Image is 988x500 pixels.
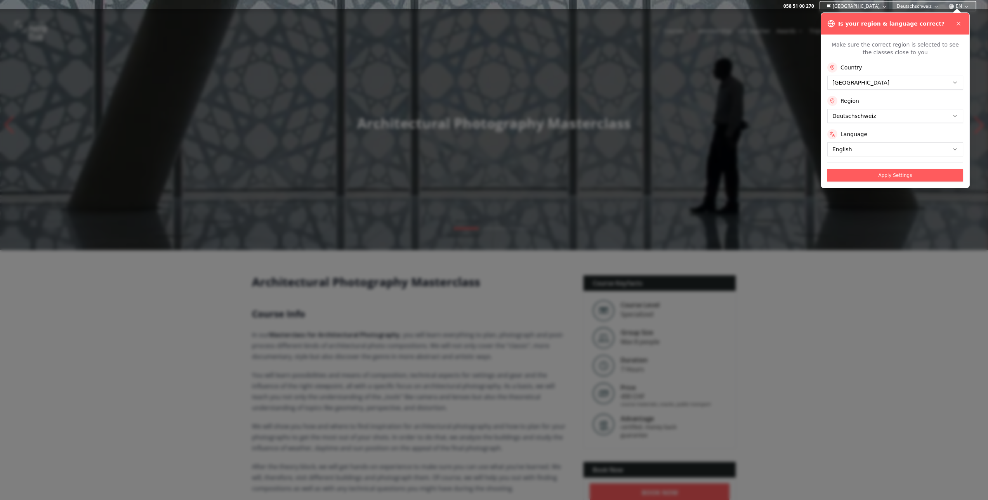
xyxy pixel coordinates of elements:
[840,64,862,71] label: Country
[840,130,867,138] label: Language
[783,3,814,9] a: 058 51 00 270
[894,2,942,11] button: Deutschschweiz
[827,169,963,182] button: Apply Settings
[945,2,972,11] button: EN
[838,20,945,28] h3: Is your region & language correct?
[827,41,963,56] p: Make sure the correct region is selected to see the classes close to you
[823,2,891,11] button: [GEOGRAPHIC_DATA]
[840,97,859,105] label: Region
